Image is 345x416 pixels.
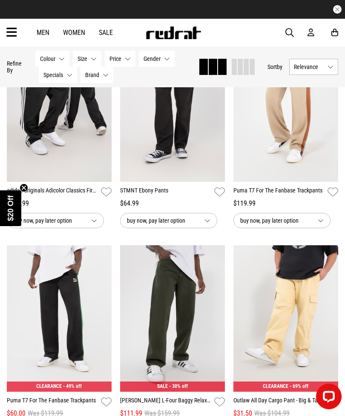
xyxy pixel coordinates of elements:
a: Women [63,29,85,37]
span: $20 Off [6,195,15,221]
button: Colour [35,51,69,67]
span: Colour [40,55,55,62]
a: Men [37,29,49,37]
button: Gender [139,51,175,67]
span: buy now, pay later option [14,215,84,226]
button: Sortby [267,62,282,72]
button: Close teaser [20,184,28,192]
button: Brand [80,67,113,83]
img: Puma T7 For The Fanbase Trackpants in Black [7,245,112,392]
div: $119.99 [233,198,338,209]
iframe: LiveChat chat widget [309,380,345,416]
button: Size [73,51,101,67]
div: $129.99 [7,198,112,209]
span: - 69% off [290,383,308,389]
img: Redrat logo [145,26,201,39]
a: Puma T7 For The Fanbase Trackpants [233,186,324,198]
span: Price [109,55,121,62]
img: Lee L-four Baggy Relaxed Pants in Green [120,245,225,392]
img: Stmnt Ebony Pants in Black [120,35,225,181]
a: Puma T7 For The Fanbase Trackpants [7,396,98,408]
img: Adidas Originals Adicolor Classics Firebird Trackpants in Black [7,35,112,181]
span: CLEARANCE [263,383,288,389]
span: Relevance [294,63,324,70]
a: Sale [99,29,113,37]
span: buy now, pay later option [127,215,198,226]
button: buy now, pay later option [7,213,104,228]
button: buy now, pay later option [120,213,217,228]
button: Price [105,51,135,67]
span: by [277,63,282,70]
span: buy now, pay later option [240,215,311,226]
span: Specials [43,72,63,78]
button: Relevance [289,59,338,75]
span: - 49% off [63,383,82,389]
p: Refine By [7,60,23,74]
iframe: Customer reviews powered by Trustpilot [109,5,236,14]
a: adidas Originals Adicolor Classics Firebird Trackpants [7,186,98,198]
a: Outlaw All Day Cargo Pant - Big & Tall [233,396,324,408]
span: Brand [85,72,99,78]
button: Specials [39,67,77,83]
span: CLEARANCE [36,383,62,389]
span: Size [78,55,87,62]
a: STMNT Ebony Pants [120,186,211,198]
span: Gender [144,55,161,62]
span: - 30% off [169,383,188,389]
img: Puma T7 For The Fanbase Trackpants in Beige [233,35,338,181]
div: $64.99 [120,198,225,209]
span: SALE [157,383,168,389]
img: Outlaw All Day Cargo Pant - Big & Tall in Brown [233,245,338,392]
a: [PERSON_NAME] L-Four Baggy Relaxed Pants [120,396,211,408]
button: buy now, pay later option [233,213,331,228]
